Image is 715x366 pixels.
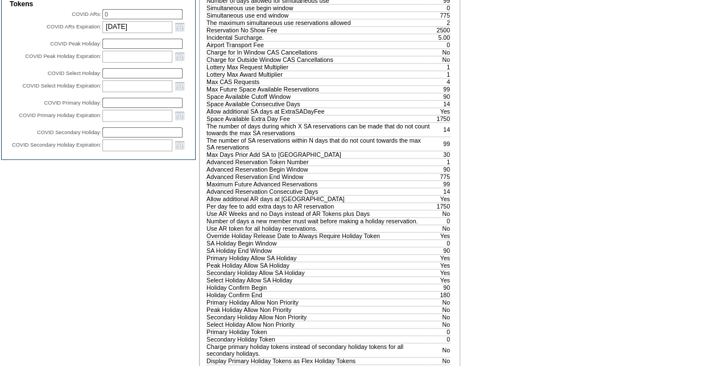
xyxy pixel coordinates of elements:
[37,130,101,135] label: COVID Secondary Holiday:
[206,11,431,19] td: Simultaneous use end window
[173,109,186,122] a: Open the calendar popup.
[431,136,451,151] td: 99
[431,100,451,107] td: 14
[206,335,431,343] td: Secondary Holiday Token
[206,100,431,107] td: Space Available Consecutive Days
[206,34,431,41] td: Incidental Surcharge.
[206,70,431,78] td: Lottery Max Award Multiplier
[206,122,431,136] td: The number of days during which X SA reservations can be made that do not count towards the max S...
[431,313,451,321] td: No
[206,63,431,70] td: Lottery Max Request Multiplier
[431,276,451,284] td: Yes
[431,165,451,173] td: 90
[431,210,451,217] td: No
[431,247,451,254] td: 90
[206,254,431,261] td: Primary Holiday Allow SA Holiday
[431,261,451,269] td: Yes
[431,48,451,56] td: No
[25,53,101,59] label: COVID Peak Holiday Expiration:
[431,328,451,335] td: 0
[431,343,451,357] td: No
[206,85,431,93] td: Max Future Space Available Reservations
[72,11,101,17] label: COVID ARs:
[431,298,451,306] td: No
[431,56,451,63] td: No
[431,26,451,34] td: 2500
[206,188,431,195] td: Advanced Reservation Consecutive Days
[206,239,431,247] td: SA Holiday Begin Window
[173,139,186,151] a: Open the calendar popup.
[206,321,431,328] td: Select Holiday Allow Non Priority
[431,254,451,261] td: Yes
[431,173,451,180] td: 775
[431,306,451,313] td: No
[431,122,451,136] td: 14
[431,291,451,298] td: 180
[206,78,431,85] td: Max CAS Requests
[48,70,101,76] label: COVID Select Holiday:
[206,115,431,122] td: Space Available Extra Day Fee
[431,41,451,48] td: 0
[431,232,451,239] td: Yes
[206,151,431,158] td: Max Days Prior Add SA to [GEOGRAPHIC_DATA]
[431,107,451,115] td: Yes
[206,306,431,313] td: Peak Holiday Allow Non Priority
[206,173,431,180] td: Advanced Reservation End Window
[206,217,431,224] td: Number of days a new member must wait before making a holiday reservation.
[431,321,451,328] td: No
[431,224,451,232] td: No
[206,56,431,63] td: Charge for Outside Window CAS Cancellations
[431,195,451,202] td: Yes
[206,276,431,284] td: Select Holiday Allow SA Holiday
[431,269,451,276] td: Yes
[206,357,431,364] td: Display Primary Holiday Tokens as Flex Holiday Tokens
[50,41,101,47] label: COVID Peak Holiday:
[206,343,431,357] td: Charge primary holiday tokens instead of secondary holiday tokens for all secondary holidays.
[206,284,431,291] td: Holiday Confirm Begin
[431,85,451,93] td: 99
[206,202,431,210] td: Per day fee to add extra days to AR reservation
[173,50,186,63] a: Open the calendar popup.
[206,313,431,321] td: Secondary Holiday Allow Non Priority
[431,335,451,343] td: 0
[23,83,101,89] label: COVID Select Holiday Expiration:
[206,224,431,232] td: Use AR token for all holiday reservations.
[206,136,431,151] td: The number of SA reservations within N days that do not count towards the max SA reservations
[206,195,431,202] td: Allow additional AR days at [GEOGRAPHIC_DATA]
[431,188,451,195] td: 14
[431,357,451,364] td: No
[431,284,451,291] td: 90
[206,269,431,276] td: Secondary Holiday Allow SA Holiday
[431,180,451,188] td: 99
[206,210,431,217] td: Use AR Weeks and no Days instead of AR Tokens plus Days
[206,41,431,48] td: Airport Transport Fee
[431,151,451,158] td: 30
[431,115,451,122] td: 1750
[431,78,451,85] td: 4
[431,93,451,100] td: 90
[173,80,186,92] a: Open the calendar popup.
[206,180,431,188] td: Maximum Future Advanced Reservations
[19,113,101,118] label: COVID Primary Holiday Expiration:
[206,328,431,335] td: Primary Holiday Token
[173,20,186,33] a: Open the calendar popup.
[44,100,101,106] label: COVID Primary Holiday:
[431,239,451,247] td: 0
[431,202,451,210] td: 1750
[431,34,451,41] td: 5.00
[431,63,451,70] td: 1
[206,165,431,173] td: Advanced Reservation Begin Window
[12,142,101,148] label: COVID Secondary Holiday Expiration:
[47,24,101,30] label: COVID ARs Expiration:
[206,158,431,165] td: Advanced Reservation Token Number
[206,232,431,239] td: Override Holiday Release Date to Always Require Holiday Token
[206,261,431,269] td: Peak Holiday Allow SA Holiday
[431,158,451,165] td: 1
[431,217,451,224] td: 0
[431,11,451,19] td: 775
[206,19,431,26] td: The maximum simultaneous use reservations allowed
[206,107,431,115] td: Allow additional SA days at ExtraSADayFee
[431,4,451,11] td: 0
[206,298,431,306] td: Primary Holiday Allow Non Priority
[206,247,431,254] td: SA Holiday End Window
